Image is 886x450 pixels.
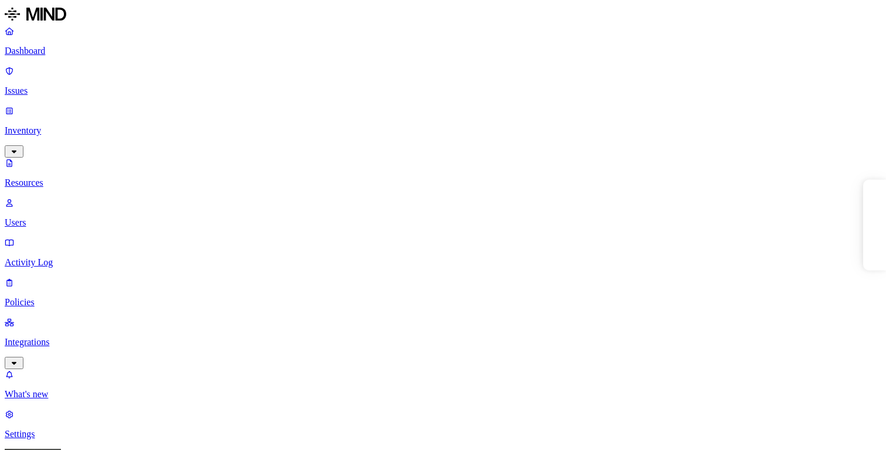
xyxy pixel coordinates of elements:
[5,337,881,347] p: Integrations
[5,257,881,268] p: Activity Log
[5,389,881,400] p: What's new
[5,317,881,367] a: Integrations
[5,429,881,439] p: Settings
[5,86,881,96] p: Issues
[5,197,881,228] a: Users
[5,5,66,23] img: MIND
[5,158,881,188] a: Resources
[5,125,881,136] p: Inventory
[5,26,881,56] a: Dashboard
[5,217,881,228] p: Users
[5,46,881,56] p: Dashboard
[5,105,881,156] a: Inventory
[5,237,881,268] a: Activity Log
[5,277,881,308] a: Policies
[5,5,881,26] a: MIND
[5,369,881,400] a: What's new
[5,66,881,96] a: Issues
[5,297,881,308] p: Policies
[5,178,881,188] p: Resources
[5,409,881,439] a: Settings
